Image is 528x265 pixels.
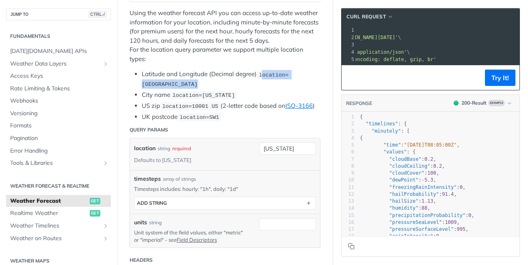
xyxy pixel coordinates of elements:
a: Formats [6,120,111,132]
div: 5 [342,56,355,63]
span: "precipitationProbability" [389,212,465,218]
span: Pagination [10,134,109,142]
span: "dewPoint" [389,177,418,183]
span: : , [360,212,474,218]
div: 15 [342,212,354,219]
span: : , [360,205,430,211]
a: Tools & LibrariesShow subpages for Tools & Libraries [6,157,111,169]
span: [DATE][DOMAIN_NAME] APIs [10,47,109,55]
div: 18 [342,233,354,240]
li: US zip (2-letter code based on ) [142,101,320,111]
span: 'accept-encoding: deflate, gzip, br' [331,57,436,62]
span: : , [360,219,460,225]
div: ADD string [137,200,167,206]
a: Rate Limiting & Tokens [6,83,111,95]
span: "pressureSeaLevel" [389,219,442,225]
span: 0.2 [424,156,433,162]
span: Weather Forecast [10,197,88,205]
button: JUMP TOCTRL-/ [6,8,111,20]
a: Weather Forecastget [6,195,111,207]
span: cURL Request [346,13,386,20]
span: Weather Timelines [10,222,100,230]
div: 4 [342,135,354,142]
span: : [ [360,128,410,134]
span: : { [360,149,415,155]
span: "hailProbability" [389,191,439,197]
span: location=[GEOGRAPHIC_DATA] [142,72,288,87]
span: : , [360,177,436,183]
div: 1 [342,26,355,34]
span: 0 [436,233,439,239]
span: 1009 [445,219,457,225]
span: timesteps [134,175,161,183]
span: : , [360,170,439,176]
div: 14 [342,205,354,212]
span: 0 [460,184,463,190]
span: '[URL][DOMAIN_NAME][DATE]' [322,35,398,40]
span: "cloudCover" [389,170,424,176]
div: 2 [342,34,355,41]
span: CTRL-/ [89,11,106,18]
span: Tools & Libraries [10,159,100,167]
button: Show subpages for Weather Timelines [102,223,109,229]
span: "rainIntensity" [389,233,433,239]
a: Weather on RoutesShow subpages for Weather on Routes [6,232,111,245]
span: "values" [383,149,407,155]
button: cURL Request [344,13,396,21]
button: 200200-ResultExample [450,99,515,107]
a: Access Keys [6,70,111,82]
span: 0 [468,212,471,218]
a: Error Handling [6,145,111,157]
p: Using the weather forecast API you can access up-to-date weather information for your location, i... [130,9,320,64]
div: string [158,142,170,154]
div: 11 [342,184,354,191]
div: array of strings [163,175,196,183]
span: : , [360,198,436,204]
h2: Fundamentals [6,33,111,40]
span: Realtime Weather [10,209,88,217]
button: ADD string [134,197,316,209]
button: Copy to clipboard [346,72,357,84]
div: 1 [342,114,354,120]
span: "time" [383,142,401,148]
span: : , [360,163,445,169]
span: location=SW1 [180,114,219,120]
div: 2 [342,120,354,127]
span: "pressureSurfaceLevel" [389,226,454,232]
span: : , [360,191,457,197]
span: : { [360,121,407,127]
span: 1.13 [422,198,433,204]
span: 995 [457,226,465,232]
span: 'accept: application/json' [331,49,407,55]
a: Weather Data LayersShow subpages for Weather Data Layers [6,58,111,70]
a: Versioning [6,107,111,120]
a: Realtime Weatherget [6,207,111,219]
div: string [149,219,162,226]
a: ISO-3166 [286,102,313,110]
span: "freezingRainIntensity" [389,184,457,190]
span: get [90,210,100,217]
a: Weather TimelinesShow subpages for Weather Timelines [6,220,111,232]
div: 3 [342,41,355,48]
div: 10 [342,177,354,184]
span: "timelines" [366,121,398,127]
li: Latitude and Longitude (Decimal degree) [142,70,320,89]
h2: Weather Forecast & realtime [6,182,111,190]
li: UK postcode [142,112,320,122]
span: 5.3 [424,177,433,183]
span: : , [360,184,465,190]
span: : , [360,156,436,162]
div: 5 [342,142,354,149]
span: Rate Limiting & Tokens [10,85,109,93]
span: location=[US_STATE] [172,92,235,99]
span: location=10001 US [162,103,218,110]
span: : , [360,233,442,239]
h2: Weather Maps [6,257,111,265]
a: [DATE][DOMAIN_NAME] APIs [6,45,111,57]
div: required [172,142,191,154]
div: 9 [342,170,354,177]
span: { [360,135,363,141]
button: Try It! [485,70,515,86]
span: : , [360,226,468,232]
div: Query Params [130,126,168,134]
